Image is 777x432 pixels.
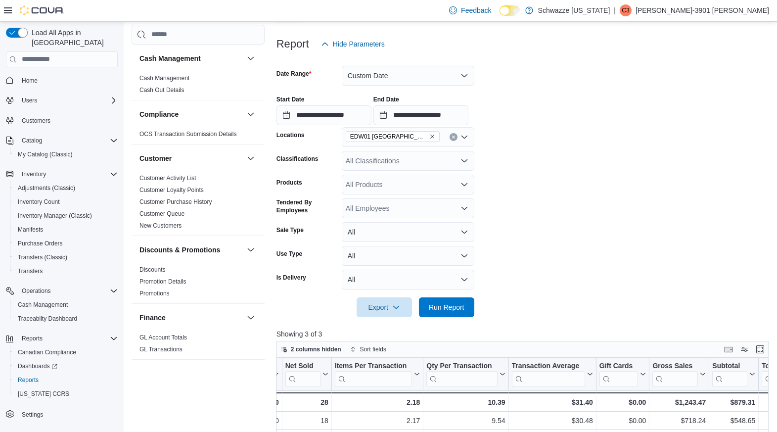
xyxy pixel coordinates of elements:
[2,113,122,128] button: Customers
[10,209,122,223] button: Inventory Manager (Classic)
[363,297,406,317] span: Export
[460,133,468,141] button: Open list of options
[22,411,43,419] span: Settings
[599,361,646,386] button: Gift Cards
[18,168,118,180] span: Inventory
[599,361,639,371] div: Gift Cards
[18,115,54,127] a: Customers
[18,240,63,247] span: Purchase Orders
[10,147,122,161] button: My Catalog (Classic)
[139,313,243,323] button: Finance
[14,374,118,386] span: Reports
[335,396,420,408] div: 2.18
[139,198,212,205] a: Customer Purchase History
[18,95,118,106] span: Users
[511,361,585,386] div: Transaction Average
[22,117,50,125] span: Customers
[10,223,122,237] button: Manifests
[538,4,610,16] p: Schwazze [US_STATE]
[14,313,118,325] span: Traceabilty Dashboard
[620,4,632,16] div: Cagney-3901 Martine
[139,153,243,163] button: Customer
[245,52,257,64] button: Cash Management
[460,181,468,189] button: Open list of options
[276,198,338,214] label: Tendered By Employees
[245,368,257,380] button: Inventory
[276,274,306,282] label: Is Delivery
[346,343,390,355] button: Sort fields
[10,298,122,312] button: Cash Management
[460,204,468,212] button: Open list of options
[139,289,170,297] span: Promotions
[2,94,122,107] button: Users
[139,53,201,63] h3: Cash Management
[285,396,328,408] div: 28
[139,210,184,217] a: Customer Queue
[622,4,629,16] span: C3
[342,222,474,242] button: All
[10,373,122,387] button: Reports
[276,38,309,50] h3: Report
[342,66,474,86] button: Custom Date
[614,4,616,16] p: |
[276,96,305,103] label: Start Date
[139,153,172,163] h3: Customer
[636,4,769,16] p: [PERSON_NAME]-3901 [PERSON_NAME]
[511,396,593,408] div: $31.40
[139,334,187,341] a: GL Account Totals
[132,72,265,100] div: Cash Management
[139,186,204,194] span: Customer Loyalty Points
[225,396,278,408] div: 0
[139,198,212,206] span: Customer Purchase History
[18,315,77,323] span: Traceabilty Dashboard
[500,5,520,16] input: Dark Mode
[22,287,51,295] span: Operations
[18,253,67,261] span: Transfers (Classic)
[14,196,64,208] a: Inventory Count
[18,198,60,206] span: Inventory Count
[20,5,64,15] img: Cova
[285,361,328,386] button: Net Sold
[14,196,118,208] span: Inventory Count
[14,360,61,372] a: Dashboards
[599,361,639,386] div: Gift Card Sales
[10,359,122,373] a: Dashboards
[712,361,747,386] div: Subtotal
[652,361,698,386] div: Gross Sales
[245,108,257,120] button: Compliance
[18,74,118,87] span: Home
[22,137,42,144] span: Catalog
[139,53,243,63] button: Cash Management
[14,238,118,249] span: Purchase Orders
[139,313,166,323] h3: Finance
[139,245,243,255] button: Discounts & Promotions
[285,415,328,427] div: 18
[291,345,341,353] span: 2 columns hidden
[139,222,182,230] span: New Customers
[18,376,39,384] span: Reports
[14,346,118,358] span: Canadian Compliance
[14,210,96,222] a: Inventory Manager (Classic)
[139,187,204,193] a: Customer Loyalty Points
[335,361,412,386] div: Items Per Transaction
[22,96,37,104] span: Users
[2,167,122,181] button: Inventory
[139,222,182,229] a: New Customers
[335,361,420,386] button: Items Per Transaction
[14,210,118,222] span: Inventory Manager (Classic)
[139,75,189,82] a: Cash Management
[139,174,196,182] span: Customer Activity List
[139,74,189,82] span: Cash Management
[333,39,385,49] span: Hide Parameters
[419,297,474,317] button: Run Report
[132,128,265,144] div: Compliance
[14,360,118,372] span: Dashboards
[599,415,646,427] div: $0.00
[132,172,265,236] div: Customer
[18,333,118,344] span: Reports
[14,299,118,311] span: Cash Management
[14,265,118,277] span: Transfers
[373,105,468,125] input: Press the down key to open a popover containing a calendar.
[14,148,118,160] span: My Catalog (Classic)
[139,175,196,182] a: Customer Activity List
